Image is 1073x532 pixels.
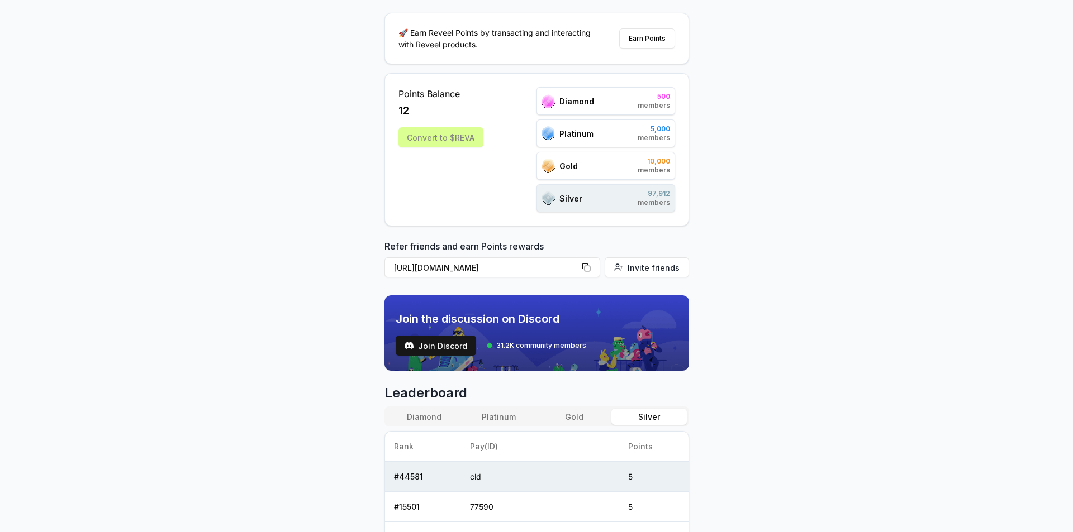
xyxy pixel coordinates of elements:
img: discord_banner [384,295,689,371]
span: Leaderboard [384,384,689,402]
div: Refer friends and earn Points rewards [384,239,689,282]
td: # 44581 [385,462,462,492]
img: test [405,341,414,350]
span: members [638,198,670,207]
button: Platinum [462,409,536,425]
td: # 15501 [385,492,462,522]
span: 10,000 [638,157,670,166]
span: 97,912 [638,189,670,198]
button: Diamond [387,409,462,425]
span: 12 [398,103,409,118]
span: members [638,133,670,142]
button: Gold [536,409,611,425]
span: Gold [559,160,578,172]
span: Invite friends [628,262,680,274]
span: Silver [559,193,582,204]
button: [URL][DOMAIN_NAME] [384,257,600,277]
span: 31.2K community members [496,341,586,350]
p: 🚀 Earn Reveel Points by transacting and interacting with Reveel products. [398,27,600,50]
img: ranks_icon [542,191,555,205]
th: Rank [385,432,462,462]
button: Silver [611,409,686,425]
td: 5 [619,462,689,492]
span: members [638,101,670,110]
button: Earn Points [619,28,675,49]
span: members [638,166,670,175]
span: Diamond [559,95,594,107]
span: Join the discussion on Discord [396,311,586,327]
button: Invite friends [605,257,689,277]
span: 5,000 [638,124,670,133]
img: ranks_icon [542,94,555,108]
span: Join Discord [418,340,467,352]
th: Pay(ID) [461,432,619,462]
td: 5 [619,492,689,522]
img: ranks_icon [542,126,555,141]
button: Join Discord [396,336,476,356]
td: 77590 [461,492,619,522]
td: cld [461,462,619,492]
span: Platinum [559,128,594,140]
span: Points Balance [398,87,483,100]
img: ranks_icon [542,159,555,173]
a: testJoin Discord [396,336,476,356]
th: Points [619,432,689,462]
span: 500 [638,92,670,101]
